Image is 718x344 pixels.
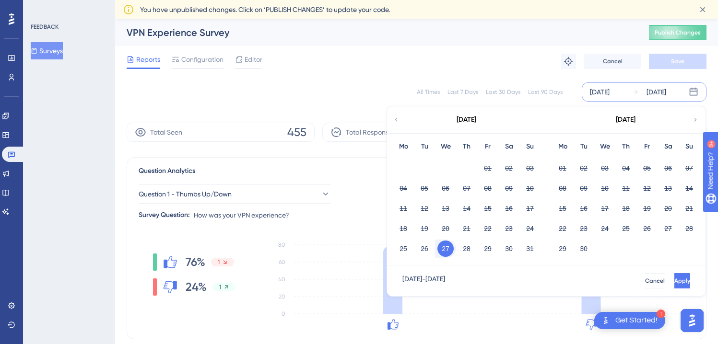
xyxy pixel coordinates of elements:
span: 455 [287,125,306,140]
div: Sa [498,141,519,152]
button: 15 [480,200,496,217]
button: 13 [437,200,454,217]
span: 76% [186,254,205,270]
button: 20 [660,200,676,217]
span: Save [671,57,684,65]
button: 10 [597,180,613,196]
span: Apply [674,277,690,285]
button: 05 [639,160,655,176]
button: 25 [395,241,412,257]
button: 09 [501,180,517,196]
tspan: 20 [279,293,285,300]
button: 26 [639,220,655,237]
tspan: 0 [282,310,285,317]
span: Need Help? [23,2,60,14]
button: 31 [522,241,538,257]
button: 01 [554,160,571,176]
tspan: 80 [278,241,285,248]
span: 1 [219,283,221,291]
span: Total Responses [346,126,395,138]
div: All Times [417,88,440,96]
div: Su [679,141,700,152]
img: launcher-image-alternative-text [600,315,612,326]
button: 10 [522,180,538,196]
button: Surveys [31,42,63,59]
button: 24 [597,220,613,237]
button: 11 [395,200,412,217]
div: Open Get Started! checklist, remaining modules: 1 [594,312,665,329]
div: We [594,141,615,152]
span: Publish Changes [655,29,701,36]
button: 29 [480,241,496,257]
tspan: 60 [279,259,285,265]
button: 25 [618,220,634,237]
div: [DATE] - [DATE] [402,273,445,288]
button: 08 [554,180,571,196]
span: Question Analytics [139,165,195,177]
button: 21 [459,220,475,237]
button: 22 [554,220,571,237]
button: 04 [618,160,634,176]
button: 01 [480,160,496,176]
span: You have unpublished changes. Click on ‘PUBLISH CHANGES’ to update your code. [140,4,390,15]
button: 22 [480,220,496,237]
span: How was your VPN experience? [194,209,289,221]
button: 15 [554,200,571,217]
button: 03 [522,160,538,176]
button: 26 [416,241,433,257]
span: Editor [245,54,262,65]
span: Cancel [603,57,623,65]
button: 28 [459,241,475,257]
button: 13 [660,180,676,196]
span: Total Seen [150,126,182,138]
button: 27 [660,220,676,237]
button: 27 [437,241,454,257]
button: 19 [416,220,433,237]
span: 1 [218,258,220,266]
button: 29 [554,241,571,257]
button: 23 [501,220,517,237]
div: FEEDBACK [31,23,59,31]
button: 12 [639,180,655,196]
div: Tu [414,141,435,152]
div: Last 30 Days [486,88,520,96]
span: Question 1 - Thumbs Up/Down [139,188,232,200]
button: 14 [681,180,697,196]
div: [DATE] [647,86,666,98]
div: Th [456,141,477,152]
button: 07 [681,160,697,176]
button: 02 [501,160,517,176]
div: Mo [552,141,573,152]
div: [DATE] [590,86,610,98]
button: Question 1 - Thumbs Up/Down [139,184,330,204]
button: 04 [395,180,412,196]
button: 11 [618,180,634,196]
button: 12 [416,200,433,217]
button: 06 [437,180,454,196]
button: Cancel [584,54,641,69]
span: Configuration [181,54,224,65]
span: 24% [186,279,207,295]
button: 06 [660,160,676,176]
tspan: 40 [278,276,285,283]
button: 19 [639,200,655,217]
div: Last 7 Days [447,88,478,96]
button: 09 [576,180,592,196]
div: VPN Experience Survey [127,26,625,39]
button: 07 [459,180,475,196]
button: 17 [597,200,613,217]
div: Last 90 Days [528,88,563,96]
button: 14 [459,200,475,217]
button: 02 [576,160,592,176]
button: 03 [597,160,613,176]
div: Fr [636,141,658,152]
div: Su [519,141,541,152]
button: Save [649,54,706,69]
button: Cancel [645,273,665,288]
button: 08 [480,180,496,196]
button: Apply [674,273,690,288]
button: 24 [522,220,538,237]
button: 16 [501,200,517,217]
